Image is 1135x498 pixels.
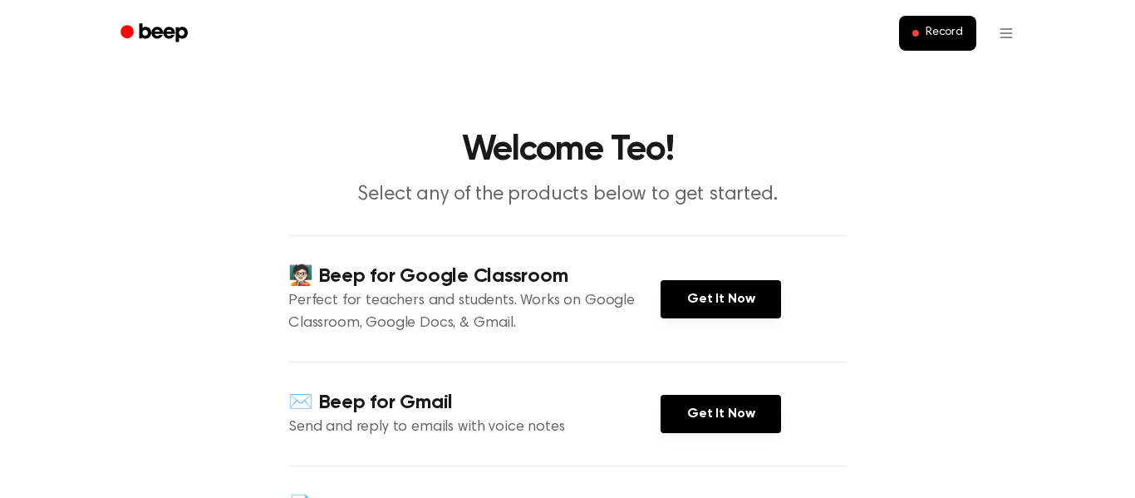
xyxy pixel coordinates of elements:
[142,133,993,168] h1: Welcome Teo!
[661,395,781,433] a: Get It Now
[986,13,1026,53] button: Open menu
[288,389,661,417] h4: ✉️ Beep for Gmail
[109,17,203,50] a: Beep
[288,290,661,335] p: Perfect for teachers and students. Works on Google Classroom, Google Docs, & Gmail.
[661,280,781,318] a: Get It Now
[926,26,963,41] span: Record
[899,16,976,51] button: Record
[248,181,887,209] p: Select any of the products below to get started.
[288,417,661,439] p: Send and reply to emails with voice notes
[288,263,661,290] h4: 🧑🏻‍🏫 Beep for Google Classroom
